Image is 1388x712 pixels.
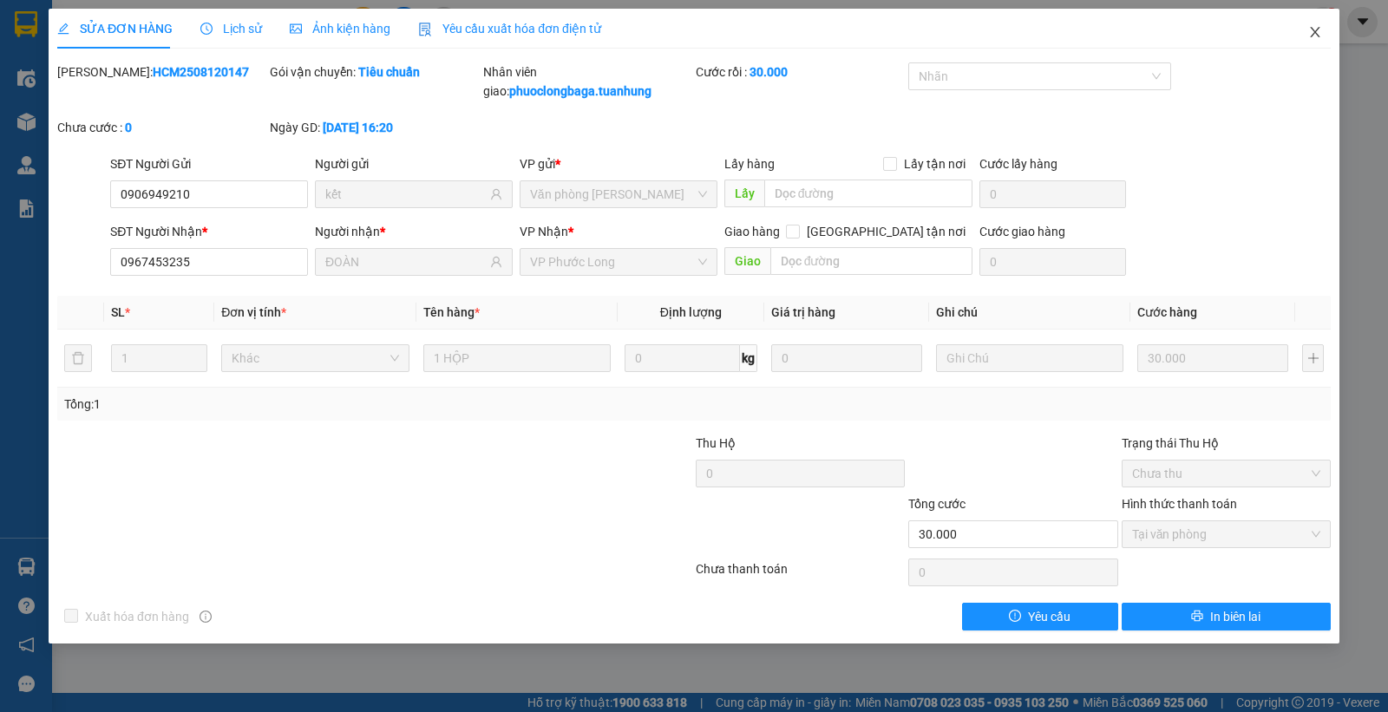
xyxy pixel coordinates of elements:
span: kg [740,344,757,372]
li: 02839.63.63.63 [8,60,331,82]
div: SĐT Người Gửi [110,154,308,173]
span: Lấy hàng [724,157,775,171]
button: Close [1291,9,1339,57]
input: Tên người nhận [325,252,487,271]
div: Chưa cước : [57,118,266,137]
span: Cước hàng [1137,305,1197,319]
span: Lấy tận nơi [897,154,972,173]
div: Người gửi [315,154,513,173]
span: Chưa thu [1132,461,1320,487]
span: user [490,188,502,200]
span: Đơn vị tính [221,305,286,319]
span: Xuất hóa đơn hàng [78,607,196,626]
div: SĐT Người Nhận [110,222,308,241]
label: Cước giao hàng [979,225,1065,238]
b: phuoclongbaga.tuanhung [509,84,651,98]
span: VP Nhận [520,225,568,238]
b: 0 [125,121,132,134]
input: 0 [771,344,922,372]
b: 30.000 [750,65,788,79]
div: Tổng: 1 [64,395,537,414]
span: SỬA ĐƠN HÀNG [57,22,173,36]
span: Yêu cầu xuất hóa đơn điện tử [418,22,601,36]
div: VP gửi [520,154,717,173]
span: SL [111,305,125,319]
span: Giao hàng [724,225,780,238]
label: Cước lấy hàng [979,157,1057,171]
button: delete [64,344,92,372]
span: edit [57,23,69,35]
input: Dọc đường [764,180,973,207]
th: Ghi chú [929,296,1130,330]
div: Trạng thái Thu Hộ [1122,434,1331,453]
span: Văn phòng Hồ Chí Minh [530,181,707,207]
b: [PERSON_NAME] [100,11,246,33]
input: Ghi Chú [936,344,1123,372]
span: Giao [724,247,770,275]
div: Ngày GD: [270,118,479,137]
span: Khác [232,345,398,371]
li: 85 [PERSON_NAME] [8,38,331,60]
span: In biên lai [1210,607,1260,626]
span: environment [100,42,114,56]
input: Cước giao hàng [979,248,1126,276]
span: phone [100,63,114,77]
input: 0 [1137,344,1288,372]
span: close [1308,25,1322,39]
button: plus [1302,344,1324,372]
button: printerIn biên lai [1122,603,1331,630]
span: Định lượng [660,305,722,319]
div: Cước rồi : [696,62,905,82]
span: info-circle [200,611,212,623]
span: Giá trị hàng [771,305,835,319]
input: Cước lấy hàng [979,180,1126,208]
b: Tiêu chuẩn [358,65,420,79]
button: exclamation-circleYêu cầu [962,603,1118,630]
input: Dọc đường [770,247,973,275]
div: Gói vận chuyển: [270,62,479,82]
span: Tổng cước [908,497,966,511]
b: GỬI : VP Phước Long [8,108,235,137]
span: Tại văn phòng [1132,521,1320,547]
span: Lịch sử [200,22,262,36]
div: Người nhận [315,222,513,241]
b: [DATE] 16:20 [323,121,393,134]
div: Nhân viên giao: [483,62,692,101]
div: Chưa thanh toán [694,559,907,590]
input: Tên người gửi [325,185,487,204]
span: exclamation-circle [1009,610,1021,624]
span: printer [1191,610,1203,624]
span: Lấy [724,180,764,207]
span: user [490,256,502,268]
b: HCM2508120147 [153,65,249,79]
span: Yêu cầu [1028,607,1070,626]
span: VP Phước Long [530,249,707,275]
input: VD: Bàn, Ghế [423,344,611,372]
img: icon [418,23,432,36]
span: clock-circle [200,23,213,35]
span: picture [290,23,302,35]
div: [PERSON_NAME]: [57,62,266,82]
label: Hình thức thanh toán [1122,497,1237,511]
span: Ảnh kiện hàng [290,22,390,36]
span: Tên hàng [423,305,480,319]
span: Thu Hộ [696,436,736,450]
span: [GEOGRAPHIC_DATA] tận nơi [800,222,972,241]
